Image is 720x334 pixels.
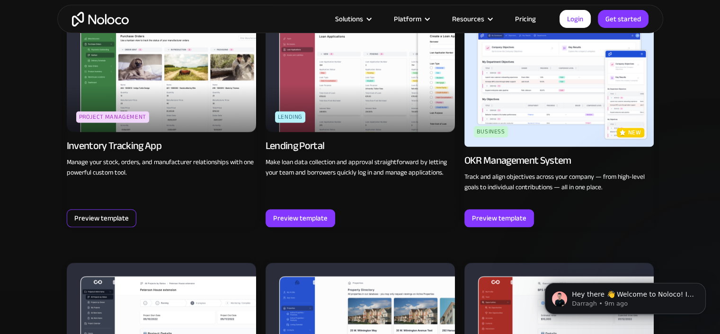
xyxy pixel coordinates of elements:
[273,212,328,224] div: Preview template
[72,12,129,26] a: home
[67,9,256,227] a: Project ManagementInventory Tracking AppManage your stock, orders, and manufacturer relationships...
[560,10,591,28] a: Login
[266,9,455,227] a: LendingLending PortalMake loan data collection and approval straightforward by letting your team ...
[323,13,382,25] div: Solutions
[464,9,654,227] a: BusinessnewOKR Management SystemTrack and align objectives across your company — from high-level ...
[335,13,363,25] div: Solutions
[598,10,649,28] a: Get started
[67,139,161,152] div: Inventory Tracking App
[474,126,508,137] div: Business
[628,128,641,137] p: new
[464,172,654,193] p: Track and align objectives across your company — from high-level goals to individual contribution...
[531,263,720,329] iframe: Intercom notifications message
[440,13,503,25] div: Resources
[452,13,484,25] div: Resources
[76,111,150,123] div: Project Management
[74,212,129,224] div: Preview template
[503,13,548,25] a: Pricing
[266,139,325,152] div: Lending Portal
[266,157,455,178] p: Make loan data collection and approval straightforward by letting your team and borrowers quickly...
[275,111,305,123] div: Lending
[472,212,526,224] div: Preview template
[67,157,256,178] p: Manage your stock, orders, and manufacturer relationships with one powerful custom tool.
[464,154,571,167] div: OKR Management System
[394,13,421,25] div: Platform
[382,13,440,25] div: Platform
